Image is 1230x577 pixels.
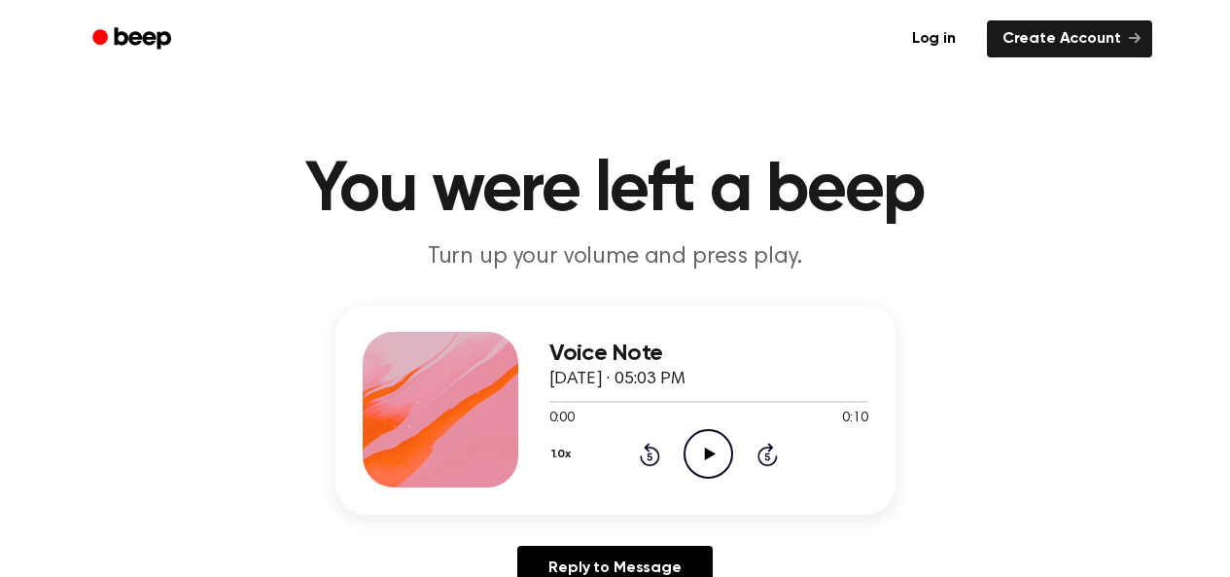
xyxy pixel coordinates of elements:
span: 0:10 [842,409,867,429]
p: Turn up your volume and press play. [242,241,989,273]
h3: Voice Note [549,341,868,367]
span: [DATE] · 05:03 PM [549,371,685,388]
a: Beep [79,20,189,58]
a: Log in [893,17,975,61]
button: 1.0x [549,438,579,471]
a: Create Account [987,20,1152,57]
span: 0:00 [549,409,575,429]
h1: You were left a beep [118,156,1113,226]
